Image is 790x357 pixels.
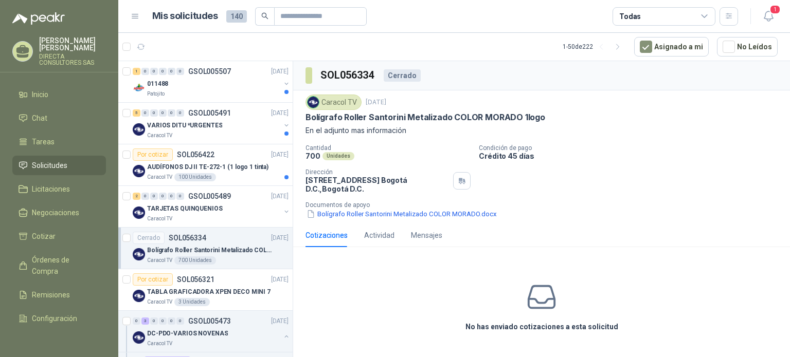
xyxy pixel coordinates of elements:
p: Cantidad [306,144,471,152]
img: Company Logo [133,331,145,344]
h3: SOL056334 [320,67,375,83]
span: Remisiones [32,289,70,300]
p: GSOL005507 [188,68,231,75]
a: Cotizar [12,227,106,246]
div: Por cotizar [133,148,173,161]
div: Cerrado [133,232,165,244]
button: Asignado a mi [634,37,709,57]
span: Tareas [32,136,55,147]
div: 700 Unidades [174,256,216,265]
div: 1 [133,68,140,75]
div: 0 [159,68,167,75]
p: GSOL005491 [188,109,231,117]
div: 0 [150,193,158,200]
div: Por cotizar [133,273,173,286]
div: 3 [141,317,149,325]
div: Mensajes [411,230,442,241]
a: CerradoSOL056334[DATE] Company LogoBolígrafo Roller Santorini Metalizado COLOR MORADO 1logoCaraco... [118,228,293,269]
a: 5 0 0 0 0 0 GSOL005491[DATE] Company LogoVARIOS DITU *URGENTESCaracol TV [133,107,291,140]
p: [DATE] [271,67,289,77]
div: 0 [168,68,175,75]
a: Licitaciones [12,179,106,199]
h3: No has enviado cotizaciones a esta solicitud [465,321,618,332]
img: Company Logo [133,290,145,302]
button: 1 [759,7,778,26]
div: 0 [168,317,175,325]
div: 5 [133,109,140,117]
div: 1 - 50 de 222 [563,39,626,55]
p: DIRECTA CONSULTORES SAS [39,53,106,66]
p: SOL056334 [169,234,206,241]
span: Solicitudes [32,160,67,171]
img: Company Logo [133,165,145,177]
p: TABLA GRAFICADORA XPEN DECO MINI 7 [147,287,271,297]
p: [DATE] [271,192,289,201]
p: Caracol TV [147,173,172,181]
a: Tareas [12,132,106,152]
p: SOL056321 [177,276,214,283]
a: 0 3 0 0 0 0 GSOL005473[DATE] Company LogoDC-PDO-VARIOS NOVENASCaracol TV [133,315,291,348]
div: 3 Unidades [174,298,210,306]
a: Por cotizarSOL056422[DATE] Company LogoAUDÍFONOS DJ II TE-272-1 (1 logo 1 tinta)Caracol TV100 Uni... [118,144,293,186]
span: Negociaciones [32,207,79,218]
div: Actividad [364,230,394,241]
div: 0 [141,109,149,117]
a: 1 0 0 0 0 0 GSOL005507[DATE] Company Logo011488Patojito [133,65,291,98]
span: Cotizar [32,231,56,242]
div: 0 [141,68,149,75]
p: AUDÍFONOS DJ II TE-272-1 (1 logo 1 tinta) [147,162,268,172]
div: 0 [168,193,175,200]
span: Inicio [32,89,48,100]
div: 0 [150,68,158,75]
div: 0 [176,317,184,325]
p: [DATE] [271,108,289,118]
button: Bolígrafo Roller Santorini Metalizado COLOR MORADO.docx [306,209,498,219]
p: VARIOS DITU *URGENTES [147,121,222,130]
div: 0 [176,109,184,117]
span: Configuración [32,313,77,324]
p: TARJETAS QUINQUENIOS [147,204,223,214]
div: 2 [133,193,140,200]
p: [DATE] [271,275,289,285]
p: 011488 [147,79,168,89]
span: 140 [226,10,247,23]
p: GSOL005473 [188,317,231,325]
div: 0 [159,193,167,200]
p: SOL056422 [177,151,214,158]
span: Órdenes de Compra [32,254,96,277]
p: Bolígrafo Roller Santorini Metalizado COLOR MORADO 1logo [306,112,545,123]
span: Licitaciones [32,183,70,195]
div: Unidades [322,152,354,160]
a: Remisiones [12,285,106,305]
img: Company Logo [133,123,145,136]
p: Caracol TV [147,131,172,140]
div: Cotizaciones [306,230,348,241]
p: Documentos de apoyo [306,201,786,209]
div: Caracol TV [306,95,362,110]
p: Crédito 45 días [479,152,786,160]
p: Caracol TV [147,256,172,265]
p: Caracol TV [147,298,172,306]
p: Caracol TV [147,340,172,348]
a: Configuración [12,309,106,328]
img: Company Logo [308,97,319,108]
p: En el adjunto mas información [306,125,778,136]
p: [DATE] [271,316,289,326]
p: Patojito [147,90,165,98]
img: Company Logo [133,206,145,219]
div: 0 [150,317,158,325]
p: DC-PDO-VARIOS NOVENAS [147,329,228,339]
p: [DATE] [366,98,386,107]
p: [DATE] [271,150,289,160]
div: 0 [150,109,158,117]
p: [STREET_ADDRESS] Bogotá D.C. , Bogotá D.C. [306,176,449,193]
p: Bolígrafo Roller Santorini Metalizado COLOR MORADO 1logo [147,246,275,255]
a: Negociaciones [12,203,106,222]
p: Dirección [306,168,449,176]
div: 0 [168,109,175,117]
div: 100 Unidades [174,173,216,181]
a: Chat [12,108,106,128]
a: Solicitudes [12,156,106,175]
p: [DATE] [271,233,289,243]
div: Todas [619,11,641,22]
